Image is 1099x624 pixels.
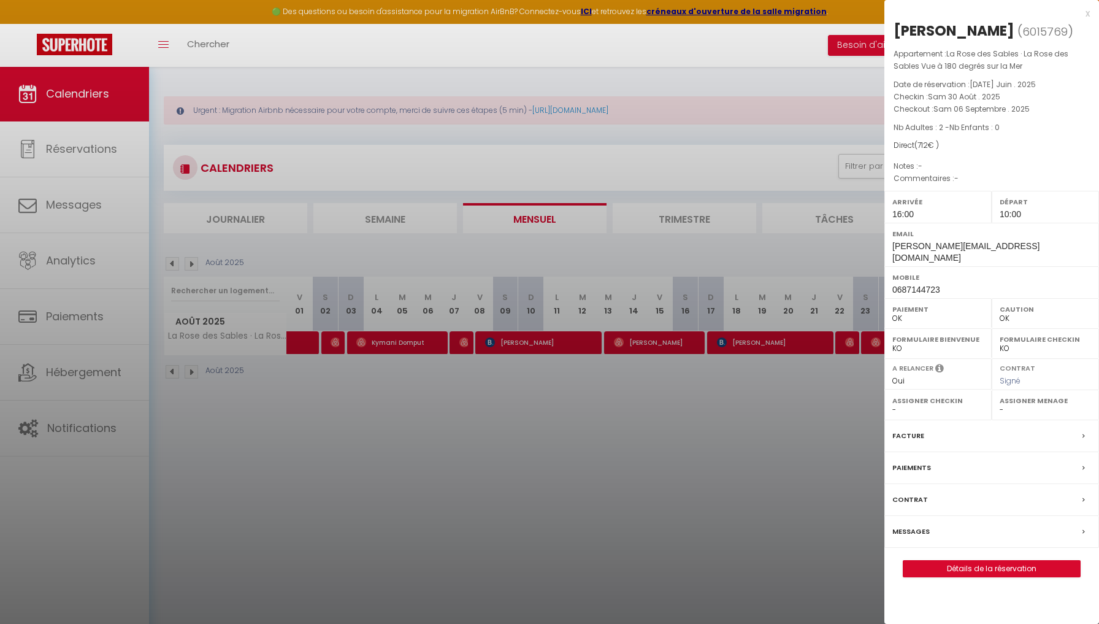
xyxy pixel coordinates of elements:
label: Assigner Menage [1000,395,1091,407]
span: ( € ) [914,140,939,150]
label: Formulaire Checkin [1000,333,1091,345]
span: 0687144723 [892,285,940,295]
span: ( ) [1017,23,1073,40]
i: Sélectionner OUI si vous souhaiter envoyer les séquences de messages post-checkout [935,363,944,377]
p: Commentaires : [894,172,1090,185]
label: A relancer [892,363,933,374]
span: Nb Adultes : 2 - [894,122,1000,133]
label: Contrat [892,493,928,506]
span: 712 [917,140,928,150]
p: Date de réservation : [894,79,1090,91]
span: Nb Enfants : 0 [949,122,1000,133]
div: [PERSON_NAME] [894,21,1014,40]
label: Paiements [892,461,931,474]
button: Détails de la réservation [903,560,1081,577]
label: Mobile [892,271,1091,283]
span: La Rose des Sables · La Rose des Sables Vue à 180 degrés sur la Mer [894,48,1068,71]
p: Checkin : [894,91,1090,103]
span: 6015769 [1022,24,1068,39]
label: Arrivée [892,196,984,208]
span: [DATE] Juin . 2025 [970,79,1036,90]
label: Paiement [892,303,984,315]
div: x [884,6,1090,21]
span: Sam 30 Août . 2025 [928,91,1000,102]
a: Détails de la réservation [903,561,1080,577]
button: Ouvrir le widget de chat LiveChat [10,5,47,42]
span: - [954,173,959,183]
label: Caution [1000,303,1091,315]
p: Appartement : [894,48,1090,72]
label: Facture [892,429,924,442]
span: 10:00 [1000,209,1021,219]
label: Départ [1000,196,1091,208]
label: Email [892,228,1091,240]
span: [PERSON_NAME][EMAIL_ADDRESS][DOMAIN_NAME] [892,241,1040,263]
p: Checkout : [894,103,1090,115]
p: Notes : [894,160,1090,172]
span: Sam 06 Septembre . 2025 [933,104,1030,114]
span: Signé [1000,376,1020,386]
label: Contrat [1000,363,1035,371]
label: Messages [892,525,930,538]
span: 16:00 [892,209,914,219]
label: Formulaire Bienvenue [892,333,984,345]
label: Assigner Checkin [892,395,984,407]
div: Direct [894,140,1090,152]
span: - [918,161,922,171]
